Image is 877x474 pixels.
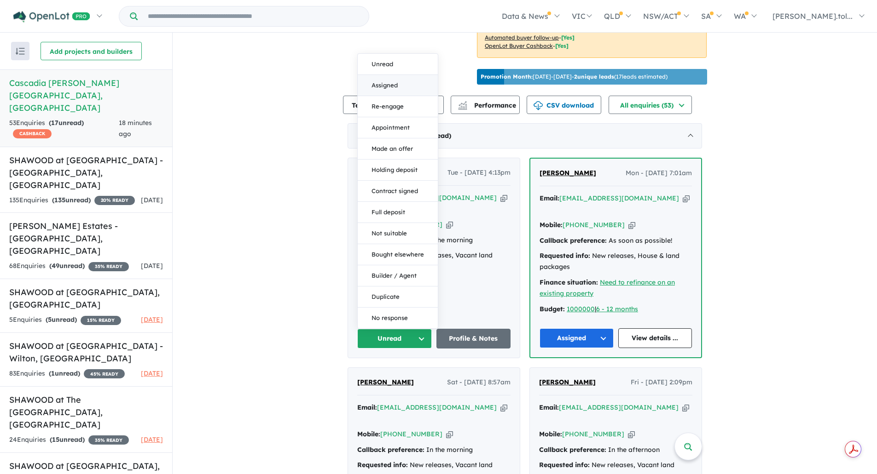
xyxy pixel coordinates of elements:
[343,96,444,114] button: Team member settings (5)
[41,42,142,60] button: Add projects and builders
[539,460,692,471] div: New releases, Vacant land
[358,265,438,286] button: Builder / Agent
[357,53,438,329] div: Unread
[485,42,553,49] u: OpenLot Buyer Cashback
[539,378,596,386] span: [PERSON_NAME]
[51,369,55,377] span: 1
[683,194,690,203] button: Copy
[358,244,438,265] button: Bought elsewhere
[539,403,559,411] strong: Email:
[358,223,438,244] button: Not suitable
[9,340,163,365] h5: SHAWOOD at [GEOGRAPHIC_DATA] - Wilton , [GEOGRAPHIC_DATA]
[540,221,563,229] strong: Mobile:
[527,96,601,114] button: CSV download
[46,315,77,324] strong: ( unread)
[481,73,533,80] b: Promotion Month:
[9,286,163,311] h5: SHAWOOD at [GEOGRAPHIC_DATA] , [GEOGRAPHIC_DATA]
[447,377,511,388] span: Sat - [DATE] 8:57am
[485,34,559,41] u: Automated buyer follow-up
[358,75,438,96] button: Assigned
[459,101,516,109] span: Performance
[357,403,377,411] strong: Email:
[540,236,607,245] strong: Callback preference:
[13,11,90,23] img: Openlot PRO Logo White
[88,262,129,271] span: 35 % READY
[540,251,692,273] div: New releases, House & land packages
[16,48,25,55] img: sort.svg
[141,262,163,270] span: [DATE]
[772,11,853,21] span: [PERSON_NAME].tol...
[9,220,163,257] h5: [PERSON_NAME] Estates - [GEOGRAPHIC_DATA] , [GEOGRAPHIC_DATA]
[458,104,467,110] img: bar-chart.svg
[88,435,129,445] span: 35 % READY
[559,403,679,411] a: [EMAIL_ADDRESS][DOMAIN_NAME]
[631,377,692,388] span: Fri - [DATE] 2:09pm
[358,286,438,308] button: Duplicate
[540,278,598,286] strong: Finance situation:
[534,101,543,110] img: download icon
[9,434,129,445] div: 24 Enquir ies
[540,235,692,246] div: As soon as possible!
[139,6,367,26] input: Try estate name, suburb, builder or developer
[52,196,91,204] strong: ( unread)
[446,429,453,439] button: Copy
[357,461,408,469] strong: Requested info:
[9,261,129,272] div: 68 Enquir ies
[9,394,163,431] h5: SHAWOOD at The [GEOGRAPHIC_DATA] , [GEOGRAPHIC_DATA]
[628,220,635,230] button: Copy
[451,96,520,114] button: Performance
[141,435,163,444] span: [DATE]
[357,378,414,386] span: [PERSON_NAME]
[49,369,80,377] strong: ( unread)
[500,193,507,203] button: Copy
[540,305,565,313] strong: Budget:
[49,262,85,270] strong: ( unread)
[574,73,614,80] b: 2 unique leads
[539,445,692,456] div: In the afternoon
[94,196,135,205] span: 20 % READY
[540,278,675,297] a: Need to refinance on an existing property
[567,305,595,313] a: 1000000
[626,168,692,179] span: Mon - [DATE] 7:01am
[540,168,596,179] a: [PERSON_NAME]
[358,138,438,160] button: Made an offer
[618,328,692,348] a: View details ...
[540,304,692,315] div: |
[9,118,119,140] div: 53 Enquir ies
[81,316,121,325] span: 15 % READY
[358,308,438,328] button: No response
[358,96,438,117] button: Re-engage
[358,160,438,181] button: Holding deposit
[54,196,65,204] span: 135
[481,73,668,81] p: [DATE] - [DATE] - ( 17 leads estimated)
[539,430,562,438] strong: Mobile:
[563,221,625,229] a: [PHONE_NUMBER]
[52,435,59,444] span: 15
[540,169,596,177] span: [PERSON_NAME]
[358,117,438,138] button: Appointment
[539,445,606,454] strong: Callback preference:
[596,305,638,313] a: 6 - 12 months
[9,368,125,379] div: 83 Enquir ies
[540,251,590,260] strong: Requested info:
[357,460,511,471] div: New releases, Vacant land
[540,328,614,348] button: Assigned
[562,430,624,438] a: [PHONE_NUMBER]
[9,195,135,206] div: 135 Enquir ies
[555,42,569,49] span: [Yes]
[377,403,497,411] a: [EMAIL_ADDRESS][DOMAIN_NAME]
[49,119,84,127] strong: ( unread)
[609,96,692,114] button: All enquiries (53)
[357,430,380,438] strong: Mobile:
[682,403,689,412] button: Copy
[50,435,85,444] strong: ( unread)
[357,445,424,454] strong: Callback preference:
[9,154,163,191] h5: SHAWOOD at [GEOGRAPHIC_DATA] - [GEOGRAPHIC_DATA] , [GEOGRAPHIC_DATA]
[13,129,52,138] span: CASHBACK
[141,369,163,377] span: [DATE]
[539,461,590,469] strong: Requested info:
[141,196,163,204] span: [DATE]
[459,101,467,106] img: line-chart.svg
